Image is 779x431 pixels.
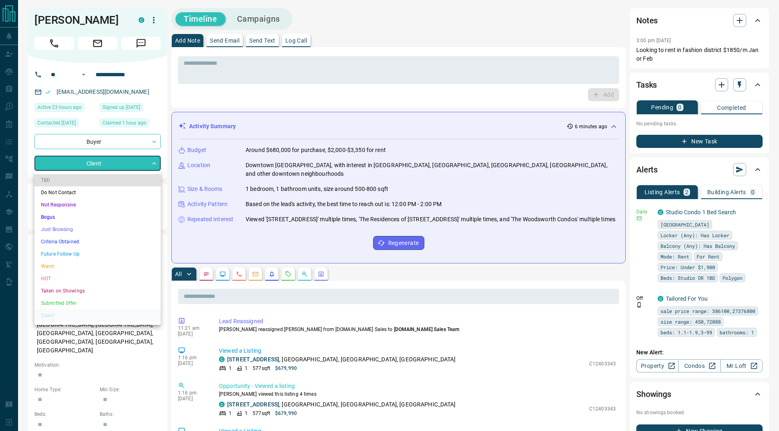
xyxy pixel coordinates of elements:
li: HOT [34,272,161,285]
li: TBD [34,174,161,186]
li: Bogus [34,211,161,223]
li: Just Browsing [34,223,161,236]
li: Not Responsive [34,199,161,211]
li: Warm [34,260,161,272]
li: Do Not Contact [34,186,161,199]
li: Criteria Obtained [34,236,161,248]
li: Future Follow Up [34,248,161,260]
li: Taken on Showings [34,285,161,297]
li: Submitted Offer [34,297,161,309]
